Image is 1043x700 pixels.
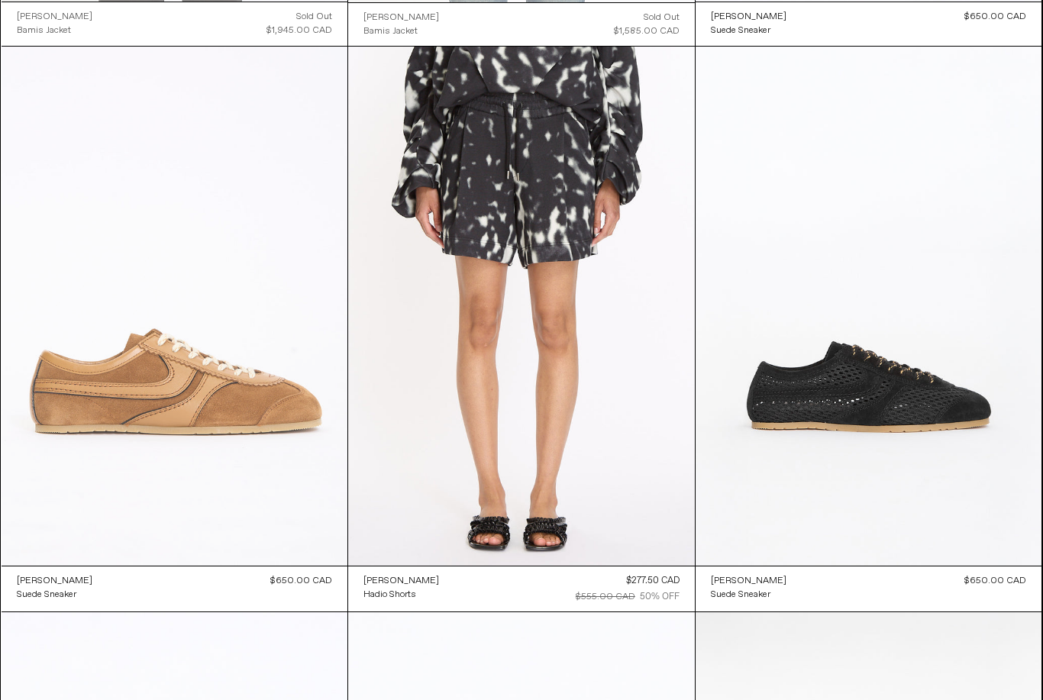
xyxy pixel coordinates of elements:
[270,574,332,588] div: $650.00 CAD
[363,589,416,602] div: Hadio Shorts
[17,24,92,37] a: Bamis Jacket
[711,24,786,37] a: Suede Sneaker
[17,11,92,24] div: [PERSON_NAME]
[2,47,348,566] img: Dries Van Noten Suede Sneaker
[711,11,786,24] div: [PERSON_NAME]
[614,24,680,38] div: $1,585.00 CAD
[17,588,92,602] a: Suede Sneaker
[640,590,680,604] div: 50% OFF
[17,24,71,37] div: Bamis Jacket
[576,590,635,604] div: $555.00 CAD
[296,10,332,24] div: Sold out
[711,24,770,37] div: Suede Sneaker
[964,574,1026,588] div: $650.00 CAD
[363,588,439,602] a: Hadio Shorts
[348,47,695,566] img: Dries Van Noten Hadio Shorts
[711,574,786,588] a: [PERSON_NAME]
[711,10,786,24] a: [PERSON_NAME]
[363,574,439,588] a: [PERSON_NAME]
[626,574,680,588] div: $277.50 CAD
[363,25,418,38] div: Bamis Jacket
[711,589,770,602] div: Suede Sneaker
[17,589,76,602] div: Suede Sneaker
[696,47,1042,566] img: Dries Van Noten Suede Sneaker
[644,11,680,24] div: Sold out
[266,24,332,37] div: $1,945.00 CAD
[363,24,439,38] a: Bamis Jacket
[711,588,786,602] a: Suede Sneaker
[17,575,92,588] div: [PERSON_NAME]
[363,11,439,24] a: [PERSON_NAME]
[964,10,1026,24] div: $650.00 CAD
[17,574,92,588] a: [PERSON_NAME]
[363,575,439,588] div: [PERSON_NAME]
[711,575,786,588] div: [PERSON_NAME]
[17,10,92,24] a: [PERSON_NAME]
